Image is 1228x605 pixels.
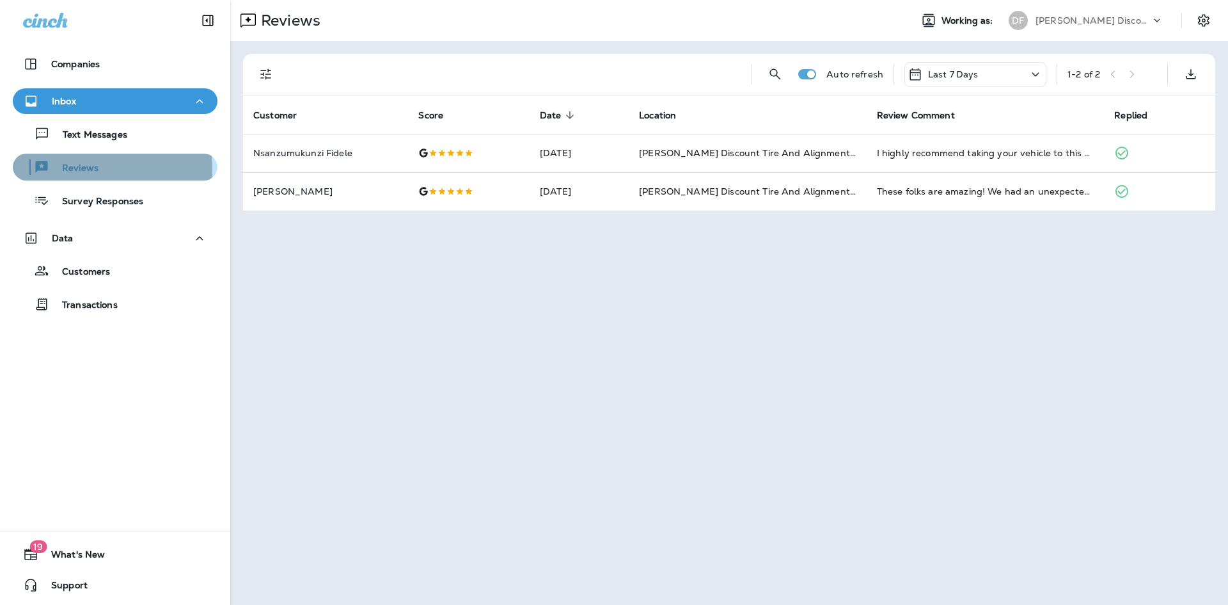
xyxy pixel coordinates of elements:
[877,109,972,121] span: Review Comment
[52,96,76,106] p: Inbox
[38,549,105,565] span: What's New
[49,266,110,278] p: Customers
[29,540,47,553] span: 19
[928,69,979,79] p: Last 7 Days
[1067,69,1100,79] div: 1 - 2 of 2
[941,15,996,26] span: Working as:
[51,59,100,69] p: Companies
[253,186,398,197] p: [PERSON_NAME]
[530,172,629,211] td: [DATE]
[877,185,1094,198] div: These folks are amazing! We had an unexpected tire issue while on vacation. Their service was qui...
[639,147,1060,159] span: [PERSON_NAME] Discount Tire And Alignment - [GEOGRAPHIC_DATA] ([STREET_ADDRESS])
[13,88,217,114] button: Inbox
[540,110,562,121] span: Date
[13,51,217,77] button: Companies
[13,572,217,598] button: Support
[13,257,217,284] button: Customers
[49,196,143,208] p: Survey Responses
[1178,61,1204,87] button: Export as CSV
[13,225,217,251] button: Data
[190,8,226,33] button: Collapse Sidebar
[13,120,217,147] button: Text Messages
[253,110,297,121] span: Customer
[13,187,217,214] button: Survey Responses
[639,186,1060,197] span: [PERSON_NAME] Discount Tire And Alignment - [GEOGRAPHIC_DATA] ([STREET_ADDRESS])
[1192,9,1215,32] button: Settings
[38,580,88,595] span: Support
[1114,109,1164,121] span: Replied
[639,110,676,121] span: Location
[1114,110,1147,121] span: Replied
[1009,11,1028,30] div: DF
[418,110,443,121] span: Score
[639,109,693,121] span: Location
[418,109,460,121] span: Score
[13,291,217,318] button: Transactions
[253,148,398,158] p: Nsanzumukunzi Fidele
[52,233,74,243] p: Data
[1035,15,1151,26] p: [PERSON_NAME] Discount Tire & Alignment
[540,109,578,121] span: Date
[50,129,127,141] p: Text Messages
[13,542,217,567] button: 19What's New
[253,109,313,121] span: Customer
[49,163,98,175] p: Reviews
[13,154,217,181] button: Reviews
[49,300,118,312] p: Transactions
[877,147,1094,159] div: I highly recommend taking your vehicle to this store. They are very honest about the issues with ...
[877,110,955,121] span: Review Comment
[530,134,629,172] td: [DATE]
[762,61,788,87] button: Search Reviews
[826,69,883,79] p: Auto refresh
[256,11,320,30] p: Reviews
[253,61,279,87] button: Filters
